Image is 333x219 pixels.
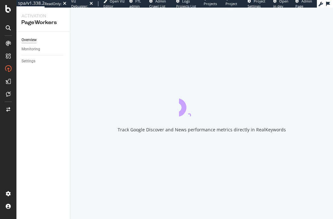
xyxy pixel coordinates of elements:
[22,58,65,65] a: Settings
[22,19,65,26] div: PageWorkers
[22,13,65,19] div: Activation
[204,1,217,11] span: Projects List
[22,37,37,43] div: Overview
[179,94,225,116] div: animation
[22,58,35,65] div: Settings
[22,37,65,43] a: Overview
[225,1,237,11] span: Project Page
[118,127,286,133] div: Track Google Discover and News performance metrics directly in RealKeywords
[45,1,62,6] div: ReadOnly:
[22,46,65,53] a: Monitoring
[22,46,40,53] div: Monitoring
